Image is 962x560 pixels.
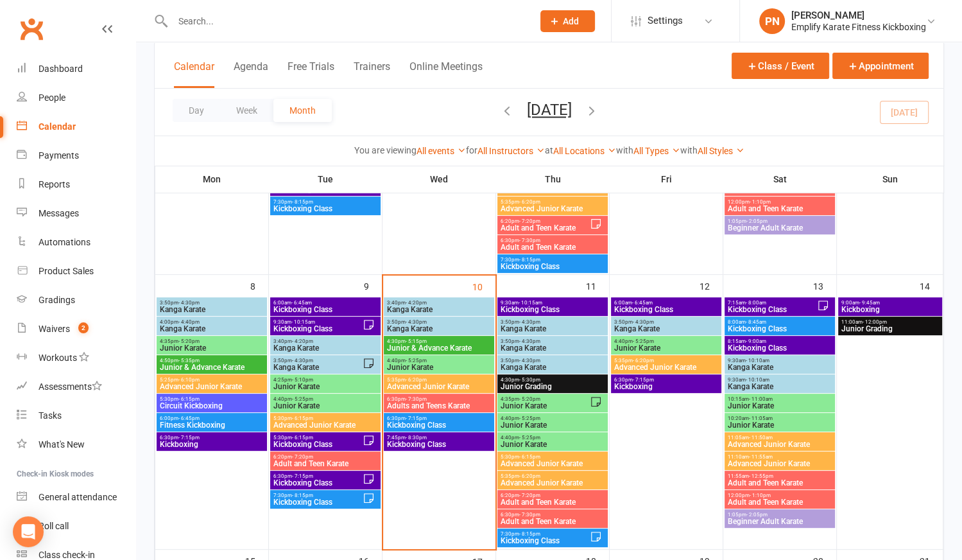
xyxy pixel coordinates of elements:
[39,64,83,74] div: Dashboard
[519,377,540,383] span: - 5:30pm
[273,416,378,421] span: 5:30pm
[178,300,200,306] span: - 4:30pm
[273,454,378,460] span: 6:20pm
[159,300,264,306] span: 3:50pm
[17,257,135,286] a: Product Sales
[39,121,76,132] div: Calendar
[273,421,378,429] span: Advanced Junior Karate
[159,402,264,410] span: Circuit Kickboxing
[749,473,773,479] span: - 12:55pm
[406,435,427,441] span: - 8:30pm
[382,166,496,193] th: Wed
[727,383,832,390] span: Kanga Karate
[17,512,135,541] a: Roll call
[519,493,540,498] span: - 7:20pm
[633,319,654,325] span: - 4:30pm
[519,531,540,537] span: - 8:15pm
[273,435,363,441] span: 5:30pm
[749,435,773,441] span: - 11:50am
[386,416,492,421] span: 6:30pm
[39,521,69,531] div: Roll call
[727,416,832,421] span: 10:20am
[273,493,363,498] span: 7:30pm
[273,441,363,448] span: Kickboxing Class
[169,12,524,30] input: Search...
[406,338,427,344] span: - 5:15pm
[500,238,605,243] span: 6:30pm
[159,383,264,390] span: Advanced Junior Karate
[727,435,832,441] span: 11:05am
[250,275,268,296] div: 8
[273,460,378,468] span: Adult and Teen Karate
[159,306,264,313] span: Kanga Karate
[759,8,785,34] div: PN
[746,377,769,383] span: - 10:10am
[273,205,378,213] span: Kickboxing Class
[527,101,572,119] button: [DATE]
[727,421,832,429] span: Junior Karate
[863,319,887,325] span: - 12:00pm
[519,218,540,224] span: - 7:20pm
[633,338,654,344] span: - 5:25pm
[727,224,832,232] span: Beginner Adult Karate
[234,60,268,88] button: Agenda
[409,60,483,88] button: Online Meetings
[178,416,200,421] span: - 6:45pm
[15,13,47,45] a: Clubworx
[633,358,654,363] span: - 6:20pm
[750,199,771,205] span: - 1:10pm
[386,325,492,333] span: Kanga Karate
[273,306,378,313] span: Kickboxing Class
[39,381,102,392] div: Assessments
[614,306,719,313] span: Kickboxing Class
[292,358,313,363] span: - 4:30pm
[837,166,943,193] th: Sun
[155,166,269,193] th: Mon
[39,92,65,103] div: People
[813,275,836,296] div: 13
[500,243,605,251] span: Adult and Teen Karate
[727,377,832,383] span: 9:30am
[500,421,605,429] span: Junior Karate
[13,516,44,547] div: Open Intercom Messenger
[386,377,492,383] span: 5:35pm
[273,377,378,383] span: 4:25pm
[500,441,605,448] span: Junior Karate
[386,300,492,306] span: 3:40pm
[632,300,653,306] span: - 6:45am
[519,238,540,243] span: - 7:30pm
[698,146,744,156] a: All Styles
[500,460,605,468] span: Advanced Junior Karate
[519,396,540,402] span: - 5:20pm
[633,146,680,156] a: All Types
[791,10,926,21] div: [PERSON_NAME]
[746,300,766,306] span: - 8:00am
[159,377,264,383] span: 5:25pm
[841,300,940,306] span: 9:00am
[500,338,605,344] span: 3:50pm
[386,363,492,371] span: Junior Karate
[273,402,378,410] span: Junior Karate
[292,435,313,441] span: - 6:15pm
[17,83,135,112] a: People
[386,402,492,410] span: Adults and Teens Karate
[78,322,89,333] span: 2
[178,435,200,441] span: - 7:15pm
[406,416,427,421] span: - 7:15pm
[159,344,264,352] span: Junior Karate
[39,353,77,363] div: Workouts
[292,338,313,344] span: - 4:20pm
[746,512,768,518] span: - 2:05pm
[727,186,832,193] span: Adult and Teen Karate
[500,479,605,487] span: Advanced Junior Karate
[17,372,135,401] a: Assessments
[17,315,135,344] a: Waivers 2
[291,319,315,325] span: - 10:15am
[178,358,200,363] span: - 5:35pm
[723,166,837,193] th: Sat
[273,186,363,193] span: Kickboxing Class
[500,531,590,537] span: 7:30pm
[178,338,200,344] span: - 5:20pm
[17,483,135,512] a: General attendance kiosk mode
[288,60,334,88] button: Free Trials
